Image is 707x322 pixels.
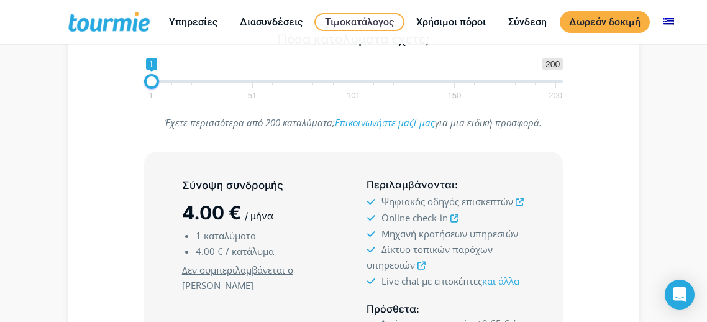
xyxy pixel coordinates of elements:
[146,58,157,70] span: 1
[665,280,695,310] div: Open Intercom Messenger
[226,245,274,257] span: / κατάλυμα
[182,264,293,292] u: Δεν συμπεριλαμβάνεται ο [PERSON_NAME]
[367,303,416,315] span: Πρόσθετα
[367,243,493,271] span: Δίκτυο τοπικών παρόχων υπηρεσιών
[335,116,435,129] a: Επικοινωνήστε μαζί μας
[381,211,448,224] span: Online check-in
[182,201,242,224] span: 4.00 €
[196,229,201,242] span: 1
[381,195,513,208] span: Ψηφιακός οδηγός επισκεπτών
[182,177,340,195] h5: Σύνοψη συνδρομής
[482,275,519,287] a: και άλλα
[381,275,519,287] span: Live chat με επισκέπτες
[314,13,404,31] a: Τιμοκατάλογος
[196,245,223,257] span: 4.00 €
[547,93,564,98] span: 200
[230,14,312,30] a: Διασυνδέσεις
[542,58,563,70] span: 200
[204,229,256,242] span: καταλύματα
[407,14,495,30] a: Χρήσιμοι πόροι
[144,115,563,131] p: Έχετε περισσότερα από 200 καταλύματα; για μια ειδική προσφορά.
[367,176,525,194] h5: :
[245,210,273,222] span: / μήνα
[446,93,463,98] span: 150
[345,93,362,98] span: 101
[367,300,525,318] h5: :
[560,11,650,33] a: Δωρεάν δοκιμή
[160,14,227,30] a: Υπηρεσίες
[381,228,518,240] span: Μηχανή κρατήσεων υπηρεσιών
[246,93,258,98] span: 51
[499,14,556,30] a: Σύνδεση
[147,93,155,98] span: 1
[367,178,455,191] span: Περιλαμβάνονται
